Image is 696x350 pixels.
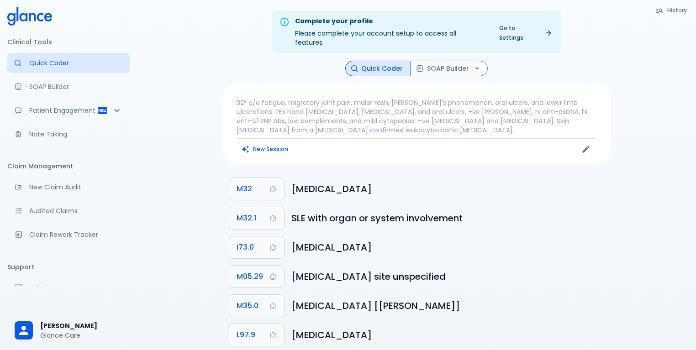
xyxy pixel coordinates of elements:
[579,142,593,156] button: Edit
[29,106,97,115] p: Patient Engagement
[291,328,604,342] h6: Ulcer of lower limb, unspecified
[229,178,284,200] button: Copy Code M32 to clipboard
[29,183,122,192] p: New Claim Audit
[291,269,604,284] h6: Rheumatoid vasculitis, site unspecified
[229,324,284,346] button: Copy Code L97.9 to clipboard
[237,299,258,312] span: M35.0
[345,61,411,77] button: Quick Coder
[494,21,557,44] a: Go to Settings
[237,183,252,195] span: M32
[237,98,596,135] p: 32f c/o fatigue, migratory joint pain, malar rash, [PERSON_NAME]’s phenomenon, oral ulcers, and l...
[291,182,604,196] h6: Systemic lupus erythematosus
[7,278,130,298] a: Get help from our support team
[7,225,130,245] a: Monitor progress of claim corrections
[40,331,122,340] p: Glance Care
[7,155,130,177] li: Claim Management
[410,61,488,77] button: SOAP Builder
[29,230,122,239] p: Claim Rework Tracker
[29,58,122,68] p: Quick Coder
[237,142,294,156] button: Clears all inputs and results.
[29,206,122,215] p: Audited Claims
[291,298,604,313] h6: Sicca syndrome [Sjogren]
[295,14,486,51] div: Please complete your account setup to access all features.
[7,315,130,346] div: [PERSON_NAME]Glance Care
[7,256,130,278] li: Support
[651,4,692,17] button: History
[229,266,284,287] button: Copy Code M05.29 to clipboard
[229,207,284,229] button: Copy Code M32.1 to clipboard
[29,283,122,293] p: Help Center
[40,321,122,331] span: [PERSON_NAME]
[7,124,130,144] a: Advanced note-taking
[7,100,130,120] div: Patient Reports & Referrals
[295,16,486,26] div: Complete your profile
[291,240,604,255] h6: Raynaud's syndrome
[29,82,122,91] p: SOAP Builder
[7,53,130,73] a: Moramiz: Find ICD10AM codes instantly
[229,236,284,258] button: Copy Code I73.0 to clipboard
[229,295,284,317] button: Copy Code M35.0 to clipboard
[237,212,256,225] span: M32.1
[237,329,255,341] span: L97.9
[7,77,130,97] a: Docugen: Compose a clinical documentation in seconds
[29,130,122,139] p: Note Taking
[7,177,130,197] a: Audit a new claim
[237,270,263,283] span: M05.29
[237,241,254,254] span: I73.0
[7,201,130,221] a: View audited claims
[291,211,604,225] h6: Systemic lupus erythematosus with organ or system involvement
[7,31,130,53] li: Clinical Tools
